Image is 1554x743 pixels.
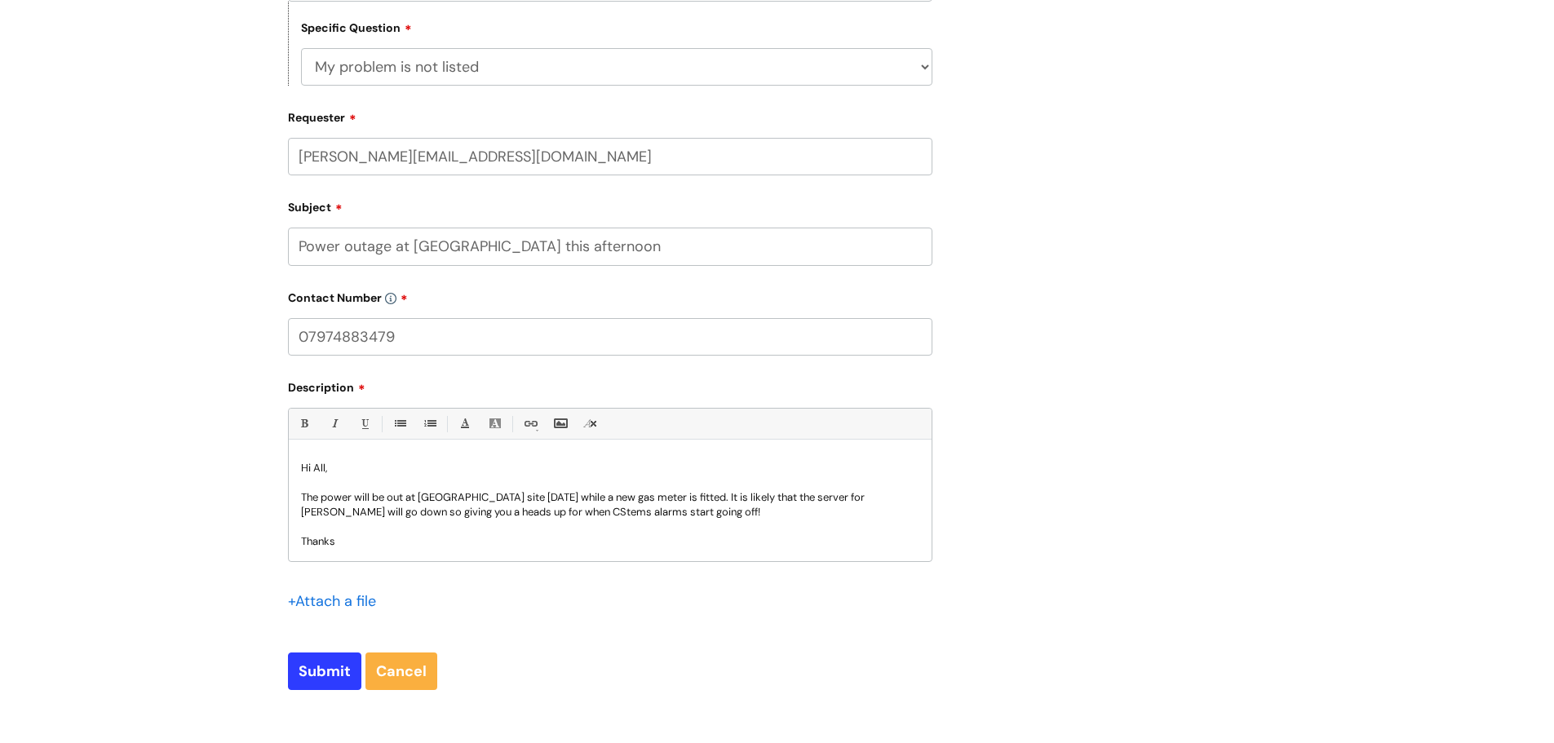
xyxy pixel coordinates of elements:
[324,414,344,434] a: Italic (Ctrl-I)
[550,414,570,434] a: Insert Image...
[301,490,919,520] p: The power will be out at [GEOGRAPHIC_DATA] site [DATE] while a new gas meter is fitted. It is lik...
[301,19,412,35] label: Specific Question
[454,414,475,434] a: Font Color
[365,652,437,690] a: Cancel
[385,293,396,304] img: info-icon.svg
[419,414,440,434] a: 1. Ordered List (Ctrl-Shift-8)
[301,461,919,475] p: Hi All,
[520,414,540,434] a: Link
[485,414,505,434] a: Back Color
[354,414,374,434] a: Underline(Ctrl-U)
[288,588,386,614] div: Attach a file
[288,138,932,175] input: Email
[288,591,295,611] span: +
[580,414,600,434] a: Remove formatting (Ctrl-\)
[288,195,932,214] label: Subject
[288,652,361,690] input: Submit
[288,285,932,305] label: Contact Number
[301,534,919,549] p: Thanks
[288,375,932,395] label: Description
[389,414,410,434] a: • Unordered List (Ctrl-Shift-7)
[294,414,314,434] a: Bold (Ctrl-B)
[288,105,932,125] label: Requester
